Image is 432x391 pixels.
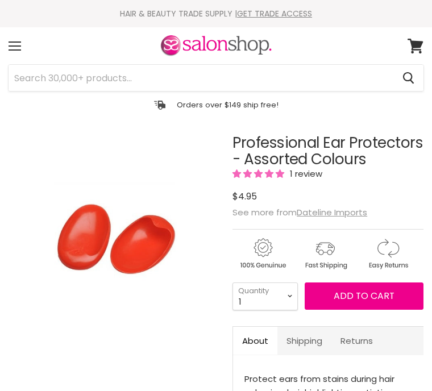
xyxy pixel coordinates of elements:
[177,100,279,110] p: Orders over $149 ship free!
[295,236,355,271] img: shipping.gif
[331,327,382,355] a: Returns
[232,282,298,310] select: Quantity
[232,206,367,218] span: See more from
[305,282,423,310] button: Add to cart
[8,64,424,91] form: Product
[286,168,322,180] span: 1 review
[232,135,423,168] h1: Professional Ear Protectors - Assorted Colours
[232,190,257,203] span: $4.95
[232,236,293,271] img: genuine.gif
[9,65,393,91] input: Search
[237,8,312,19] a: GET TRADE ACCESS
[393,65,423,91] button: Search
[297,206,367,218] a: Dateline Imports
[232,168,286,180] span: 5.00 stars
[277,327,331,355] a: Shipping
[44,135,186,348] img: Professional Ear Protectors
[334,289,394,302] span: Add to cart
[233,327,277,355] a: About
[358,236,418,271] img: returns.gif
